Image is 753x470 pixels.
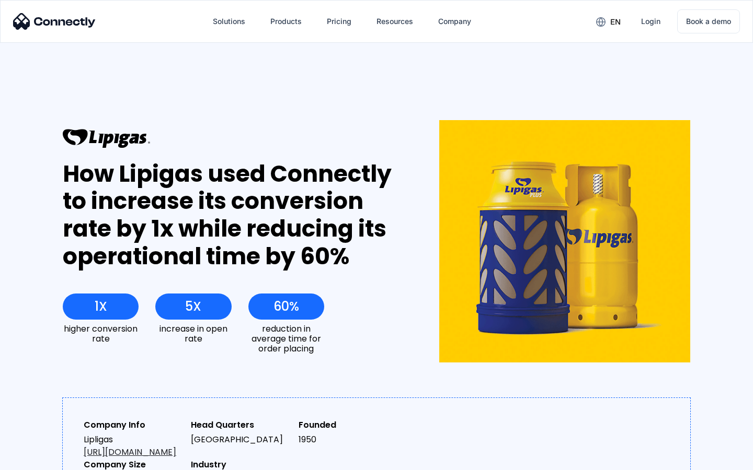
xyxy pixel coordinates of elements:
div: Lipligas [84,433,182,459]
div: Company [430,9,480,34]
aside: Language selected: English [10,452,63,466]
div: 1X [95,299,107,314]
div: 1950 [299,433,397,446]
div: Login [641,14,660,29]
div: Pricing [327,14,351,29]
div: en [610,15,621,29]
div: higher conversion rate [63,324,139,344]
div: en [588,14,629,29]
div: Founded [299,419,397,431]
div: 5X [185,299,201,314]
div: Products [262,9,310,34]
div: Resources [368,9,421,34]
div: Solutions [204,9,254,34]
a: Login [633,9,669,34]
div: How Lipigas used Connectly to increase its conversion rate by 1x while reducing its operational t... [63,160,401,271]
a: [URL][DOMAIN_NAME] [84,446,176,458]
div: increase in open rate [155,324,231,344]
div: Company Info [84,419,182,431]
img: Connectly Logo [13,13,96,30]
div: Resources [376,14,413,29]
a: Book a demo [677,9,740,33]
div: 60% [273,299,299,314]
div: Products [270,14,302,29]
div: Solutions [213,14,245,29]
a: Pricing [318,9,360,34]
div: [GEOGRAPHIC_DATA] [191,433,290,446]
div: Company [438,14,471,29]
ul: Language list [21,452,63,466]
div: Head Quarters [191,419,290,431]
div: reduction in average time for order placing [248,324,324,354]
